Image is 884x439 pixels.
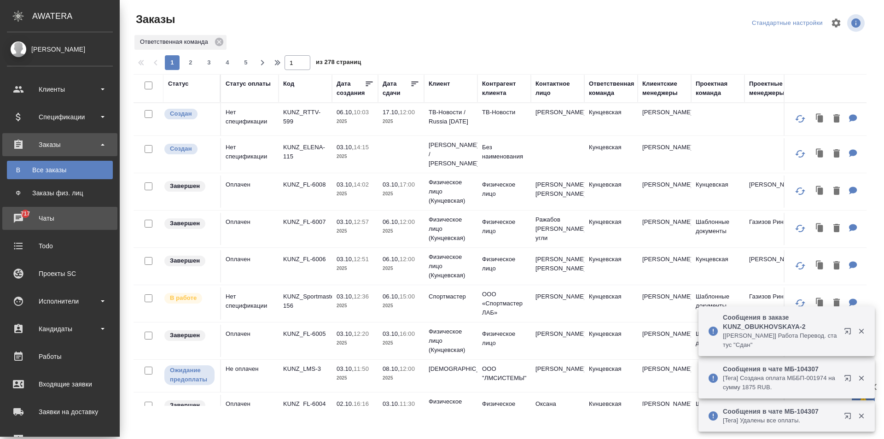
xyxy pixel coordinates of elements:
[7,405,113,419] div: Заявки на доставку
[337,181,354,188] p: 03.10,
[584,287,638,320] td: Кунцевская
[789,292,811,314] button: Обновить
[400,400,415,407] p: 11:30
[383,181,400,188] p: 03.10,
[337,301,373,310] p: 2025
[283,329,327,339] p: KUNZ_FL-6005
[638,395,691,427] td: [PERSON_NAME]
[584,360,638,392] td: Кунцевская
[400,256,415,263] p: 12:00
[429,364,473,374] p: [DEMOGRAPHIC_DATA]
[383,227,419,236] p: 2025
[7,184,113,202] a: ФЗаказы физ. лиц
[163,108,215,120] div: Выставляется автоматически при создании заказа
[482,180,526,199] p: Физическое лицо
[163,217,215,230] div: Выставляет КМ при направлении счета или после выполнения всех работ/сдачи заказа клиенту. Окончат...
[844,110,862,129] button: Для КМ: Важнова АО 253248, Малкова АО 252881, Чернышева АО 252852
[531,211,584,247] td: Ражабов [PERSON_NAME] угли
[744,250,798,282] td: [PERSON_NAME]
[170,401,200,410] p: Завершен
[584,103,638,135] td: Кунцевская
[811,182,829,201] button: Клонировать
[638,176,691,208] td: [PERSON_NAME]
[638,360,691,392] td: [PERSON_NAME]
[531,103,584,135] td: [PERSON_NAME]
[723,374,838,392] p: [Tera] Создана оплата МББП-001974 на сумму 1875 RUB.
[638,325,691,357] td: [PERSON_NAME]
[584,325,638,357] td: Кунцевская
[221,138,279,170] td: Нет спецификации
[337,152,373,161] p: 2025
[400,293,415,300] p: 15:00
[354,330,369,337] p: 12:20
[482,290,526,317] p: ООО «Спортмастер ЛАБ»
[221,213,279,245] td: Оплачен
[7,161,113,179] a: ВВсе заказы
[354,400,369,407] p: 16:16
[7,211,113,225] div: Чаты
[638,103,691,135] td: [PERSON_NAME]
[383,256,400,263] p: 06.10,
[383,117,419,126] p: 2025
[2,262,117,285] a: Проекты SC
[354,293,369,300] p: 12:36
[429,292,473,301] p: Спортмастер
[383,109,400,116] p: 17.10,
[354,365,369,372] p: 11:50
[337,293,354,300] p: 03.10,
[825,12,847,34] span: Настроить таблицу
[811,294,829,313] button: Клонировать
[723,407,838,416] p: Сообщения в чате МБ-104307
[337,400,354,407] p: 02.10,
[316,57,361,70] span: из 278 страниц
[584,213,638,245] td: Кунцевская
[429,215,473,243] p: Физическое лицо (Кунцевская)
[337,374,373,383] p: 2025
[337,330,354,337] p: 03.10,
[535,79,580,98] div: Контактное лицо
[429,327,473,355] p: Физическое лицо (Кунцевская)
[383,374,419,383] p: 2025
[789,217,811,240] button: Обновить
[221,176,279,208] td: Оплачен
[202,55,216,70] button: 3
[383,293,400,300] p: 06.10,
[12,165,108,175] div: Все заказы
[744,287,798,320] td: Газизов Ринат
[163,143,215,155] div: Выставляется автоматически при создании заказа
[354,144,369,151] p: 14:15
[638,138,691,170] td: [PERSON_NAME]
[531,325,584,357] td: [PERSON_NAME]
[723,313,838,331] p: Сообщения в заказе KUNZ_OBUKHOVSKAYA-2
[283,108,327,126] p: KUNZ_RTTV-599
[337,227,373,236] p: 2025
[838,407,861,429] button: Открыть в новой вкладке
[283,292,327,310] p: KUNZ_Sportmaster-156
[170,181,200,191] p: Завершен
[852,327,871,335] button: Закрыть
[221,395,279,427] td: Оплачен
[642,79,686,98] div: Клиентские менеджеры
[829,219,844,238] button: Удалить
[482,79,526,98] div: Контрагент клиента
[429,252,473,280] p: Физическое лицо (Кунцевская)
[354,218,369,225] p: 12:57
[283,217,327,227] p: KUNZ_FL-6007
[168,79,189,88] div: Статус
[383,330,400,337] p: 03.10,
[354,109,369,116] p: 10:03
[163,399,215,412] div: Выставляет КМ при направлении счета или после выполнения всех работ/сдачи заказа клиенту. Окончат...
[7,82,113,96] div: Клиенты
[852,412,871,420] button: Закрыть
[829,182,844,201] button: Удалить
[531,176,584,208] td: [PERSON_NAME] [PERSON_NAME]
[811,257,829,275] button: Клонировать
[691,250,744,282] td: Кунцевская
[163,329,215,342] div: Выставляет КМ при направлении счета или после выполнения всех работ/сдачи заказа клиенту. Окончат...
[829,145,844,164] button: Удалить
[383,189,419,199] p: 2025
[134,12,175,27] span: Заказы
[400,330,415,337] p: 16:00
[789,108,811,130] button: Обновить
[789,255,811,277] button: Обновить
